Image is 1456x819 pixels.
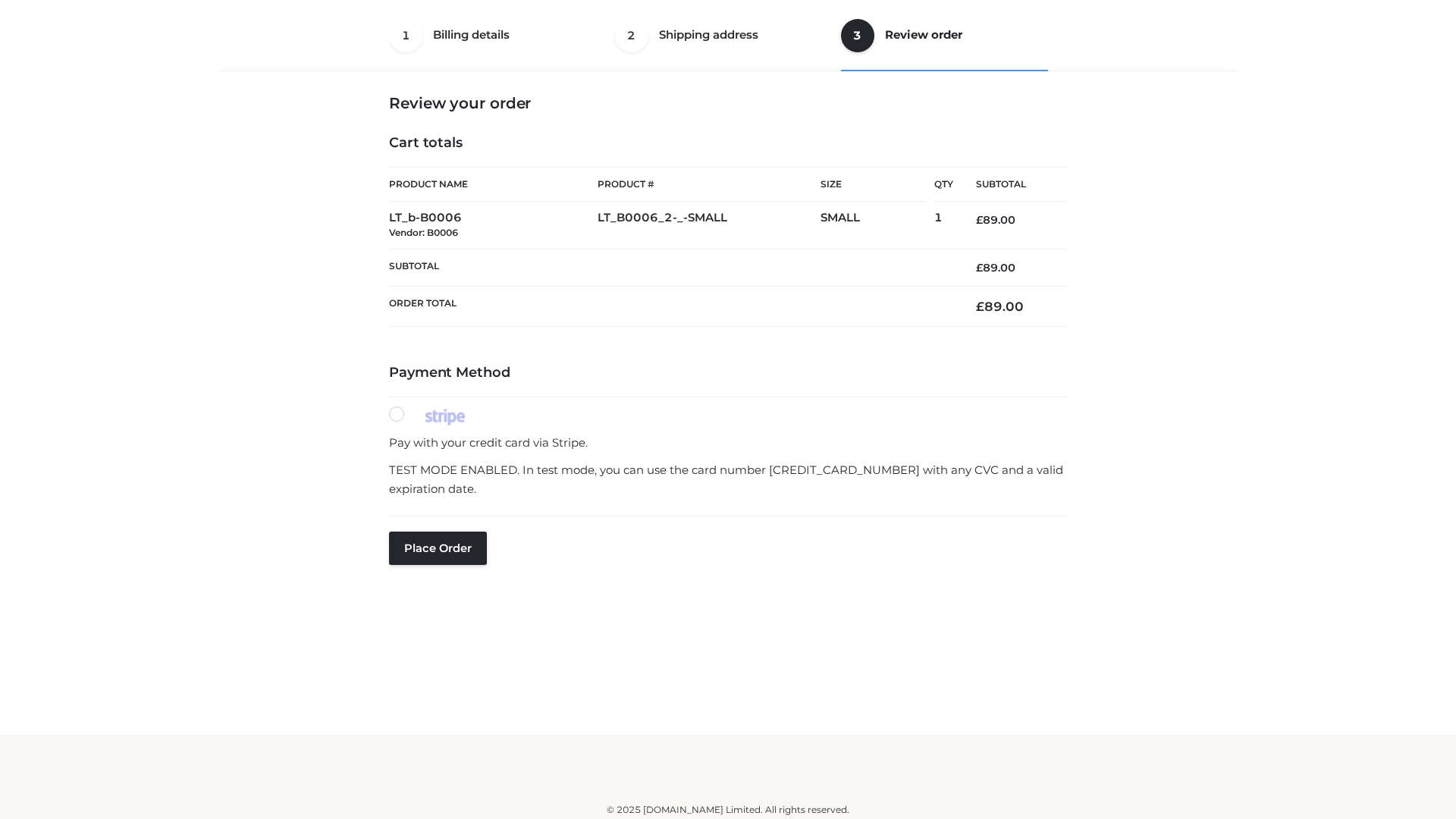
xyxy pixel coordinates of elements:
[976,213,983,227] span: £
[389,365,1067,381] h4: Payment Method
[389,94,1067,112] h3: Review your order
[389,227,458,238] small: Vendor: B0006
[934,202,953,249] td: 1
[389,433,1067,453] p: Pay with your credit card via Stripe.
[976,261,983,275] span: £
[389,249,953,286] th: Subtotal
[821,202,934,249] td: SMALL
[598,202,821,249] td: LT_B0006_2-_-SMALL
[976,299,1024,314] bdi: 89.00
[821,168,927,202] th: Size
[389,460,1067,499] p: TEST MODE ENABLED. In test mode, you can use the card number [CREDIT_CARD_NUMBER] with any CVC an...
[389,287,953,327] th: Order Total
[953,168,1067,202] th: Subtotal
[934,167,953,202] th: Qty
[389,532,487,565] button: Place order
[389,135,1067,152] h4: Cart totals
[225,802,1231,817] div: © 2025 [DOMAIN_NAME] Limited. All rights reserved.
[598,167,821,202] th: Product #
[389,167,598,202] th: Product Name
[976,213,1015,227] bdi: 89.00
[389,202,598,249] td: LT_b-B0006
[976,261,1015,275] bdi: 89.00
[976,299,984,314] span: £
